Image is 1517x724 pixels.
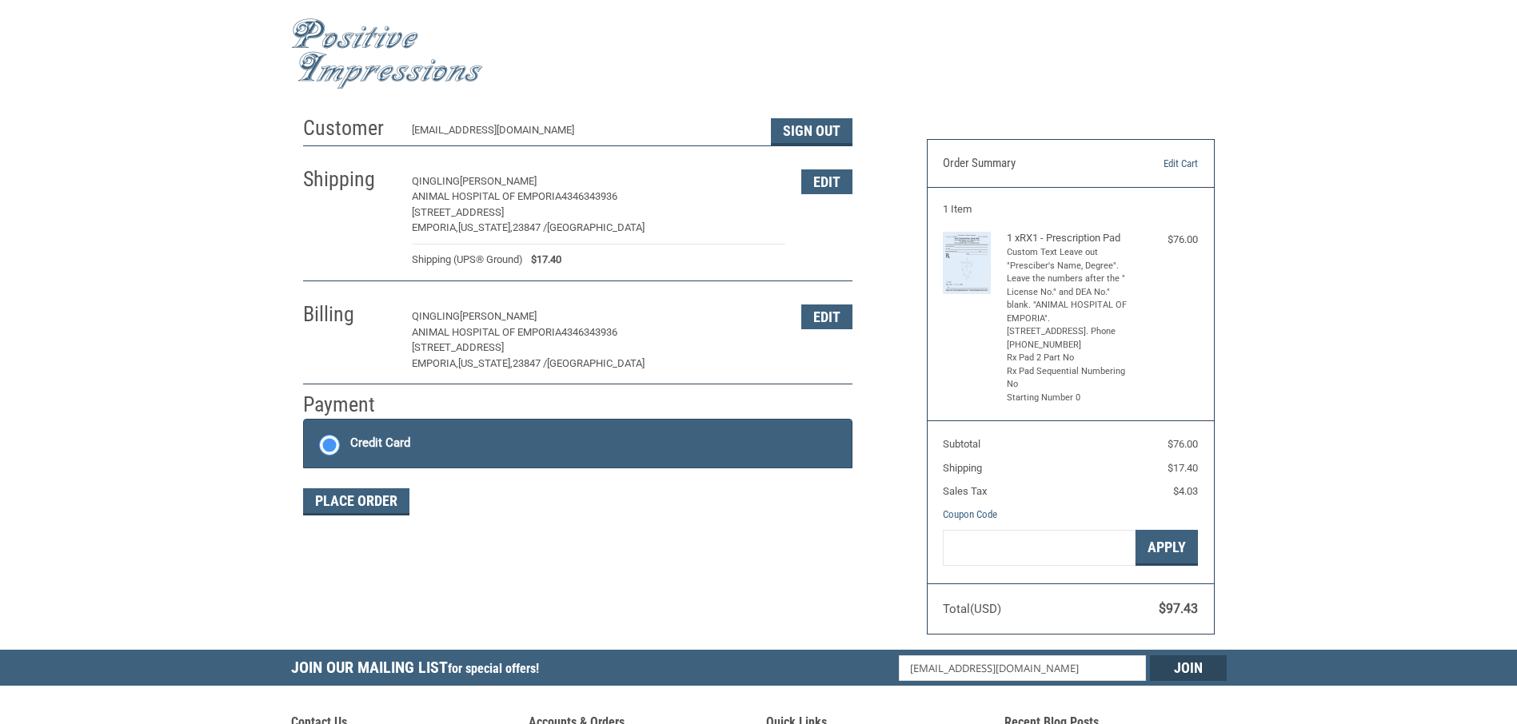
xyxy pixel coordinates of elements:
span: [PERSON_NAME] [460,175,537,187]
input: Join [1150,655,1227,681]
span: 23847 / [513,221,547,233]
h5: Join Our Mailing List [291,650,547,690]
span: Shipping [943,462,982,474]
button: Place Order [303,488,409,515]
span: ANIMAL HOSPITAL OF EMPORIA [412,326,561,338]
h3: Order Summary [943,156,1116,172]
button: Sign Out [771,118,852,145]
span: $97.43 [1159,601,1198,616]
span: EMPORIA, [412,357,458,369]
button: Edit [801,169,852,194]
div: [EMAIL_ADDRESS][DOMAIN_NAME] [412,122,755,145]
span: Sales Tax [943,485,987,497]
span: [STREET_ADDRESS] [412,206,504,218]
a: Coupon Code [943,508,997,520]
span: [PERSON_NAME] [460,310,537,322]
input: Gift Certificate or Coupon Code [943,530,1136,566]
span: $4.03 [1173,485,1198,497]
span: [GEOGRAPHIC_DATA] [547,221,645,233]
h4: 1 x RX1 - Prescription Pad [1007,232,1131,245]
li: Custom Text Leave out "Presciber's Name, Degree". Leave the numbers after the " License No." and ... [1007,246,1131,352]
span: 4346343936 [561,190,617,202]
span: QINGLING [412,175,460,187]
span: [US_STATE], [458,357,513,369]
h2: Billing [303,301,397,328]
h2: Shipping [303,166,397,193]
li: Rx Pad 2 Part No [1007,352,1131,365]
span: $17.40 [1168,462,1198,474]
span: Subtotal [943,438,980,450]
span: QINGLING [412,310,460,322]
a: Edit Cart [1116,156,1198,172]
input: Email [899,655,1146,681]
span: ANIMAL HOSPITAL OF EMPORIA [412,190,561,202]
span: 23847 / [513,357,547,369]
span: for special offers! [448,661,539,676]
span: Total (USD) [943,602,1001,616]
li: Rx Pad Sequential Numbering No [1007,365,1131,392]
h2: Payment [303,392,397,418]
span: Shipping (UPS® Ground) [412,252,523,268]
button: Edit [801,304,852,329]
h3: 1 Item [943,203,1198,216]
span: [GEOGRAPHIC_DATA] [547,357,645,369]
span: $17.40 [523,252,561,268]
div: $76.00 [1134,232,1198,248]
img: Positive Impressions [291,18,483,90]
h2: Customer [303,115,397,141]
li: Starting Number 0 [1007,392,1131,405]
span: [STREET_ADDRESS] [412,341,504,353]
button: Apply [1136,530,1198,566]
span: $76.00 [1168,438,1198,450]
span: [US_STATE], [458,221,513,233]
span: EMPORIA, [412,221,458,233]
div: Credit Card [350,430,410,456]
span: 4346343936 [561,326,617,338]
